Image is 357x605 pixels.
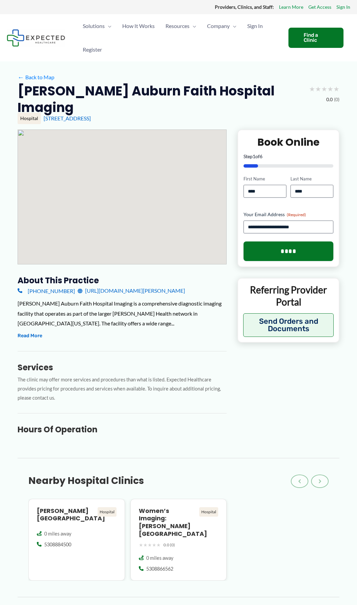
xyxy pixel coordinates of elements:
[18,113,41,124] div: Hospital
[243,313,334,337] button: Send Orders and Documents
[165,14,189,38] span: Resources
[287,212,306,217] span: (Required)
[199,507,218,517] div: Hospital
[77,38,107,61] a: Register
[78,286,185,296] a: [URL][DOMAIN_NAME][PERSON_NAME]
[83,38,102,61] span: Register
[139,507,197,538] h4: Women’s Imaging: [PERSON_NAME] [GEOGRAPHIC_DATA]
[333,83,339,95] span: ★
[18,83,304,116] h2: [PERSON_NAME] Auburn Faith Hospital Imaging
[44,530,71,537] span: 0 miles away
[308,3,331,11] a: Get Access
[18,72,54,82] a: ←Back to Map
[230,14,236,38] span: Menu Toggle
[315,83,321,95] span: ★
[326,95,333,104] span: 0.0
[152,541,156,549] span: ★
[139,541,143,549] span: ★
[291,474,308,488] button: ‹
[18,286,75,296] a: [PHONE_NUMBER]
[28,475,144,487] h3: Nearby Hospital Clinics
[156,541,161,549] span: ★
[189,14,196,38] span: Menu Toggle
[243,284,334,308] p: Referring Provider Portal
[298,477,301,485] span: ‹
[130,499,227,581] a: Women’s Imaging: [PERSON_NAME] [GEOGRAPHIC_DATA] Hospital ★★★★★ 0.0 (0) 0 miles away 5308866562
[7,29,65,47] img: Expected Healthcare Logo - side, dark font, small
[321,83,327,95] span: ★
[98,507,117,517] div: Hospital
[244,176,286,182] label: First Name
[160,14,202,38] a: ResourcesMenu Toggle
[202,14,242,38] a: CompanyMenu Toggle
[336,3,350,11] a: Sign In
[146,555,173,561] span: 0 miles away
[18,375,227,402] p: The clinic may offer more services and procedures than what is listed. Expected Healthcare provid...
[18,332,42,340] button: Read More
[18,362,227,373] h3: Services
[309,83,315,95] span: ★
[105,14,111,38] span: Menu Toggle
[242,14,268,38] a: Sign In
[83,14,105,38] span: Solutions
[279,3,303,11] a: Learn More
[44,541,71,548] span: 5308884500
[318,477,321,485] span: ›
[288,28,343,48] a: Find a Clinic
[311,474,329,488] button: ›
[290,176,333,182] label: Last Name
[260,153,262,159] span: 6
[117,14,160,38] a: How It Works
[18,74,24,80] span: ←
[28,499,125,581] a: [PERSON_NAME] [GEOGRAPHIC_DATA] Hospital 0 miles away 5308884500
[77,14,117,38] a: SolutionsMenu Toggle
[44,115,91,121] a: [STREET_ADDRESS]
[334,95,339,104] span: (0)
[207,14,230,38] span: Company
[244,211,333,218] label: Your Email Address
[146,566,173,572] span: 5308866562
[148,541,152,549] span: ★
[327,83,333,95] span: ★
[143,541,148,549] span: ★
[244,154,333,159] p: Step of
[37,507,95,523] h4: [PERSON_NAME] [GEOGRAPHIC_DATA]
[163,541,175,549] span: 0.0 (0)
[215,4,274,10] strong: Providers, Clinics, and Staff:
[247,14,263,38] span: Sign In
[77,14,282,61] nav: Primary Site Navigation
[18,424,227,435] h3: Hours of Operation
[18,298,227,328] div: [PERSON_NAME] Auburn Faith Hospital Imaging is a comprehensive diagnostic imaging facility that o...
[253,153,255,159] span: 1
[244,136,333,149] h2: Book Online
[122,14,155,38] span: How It Works
[18,275,227,286] h3: About this practice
